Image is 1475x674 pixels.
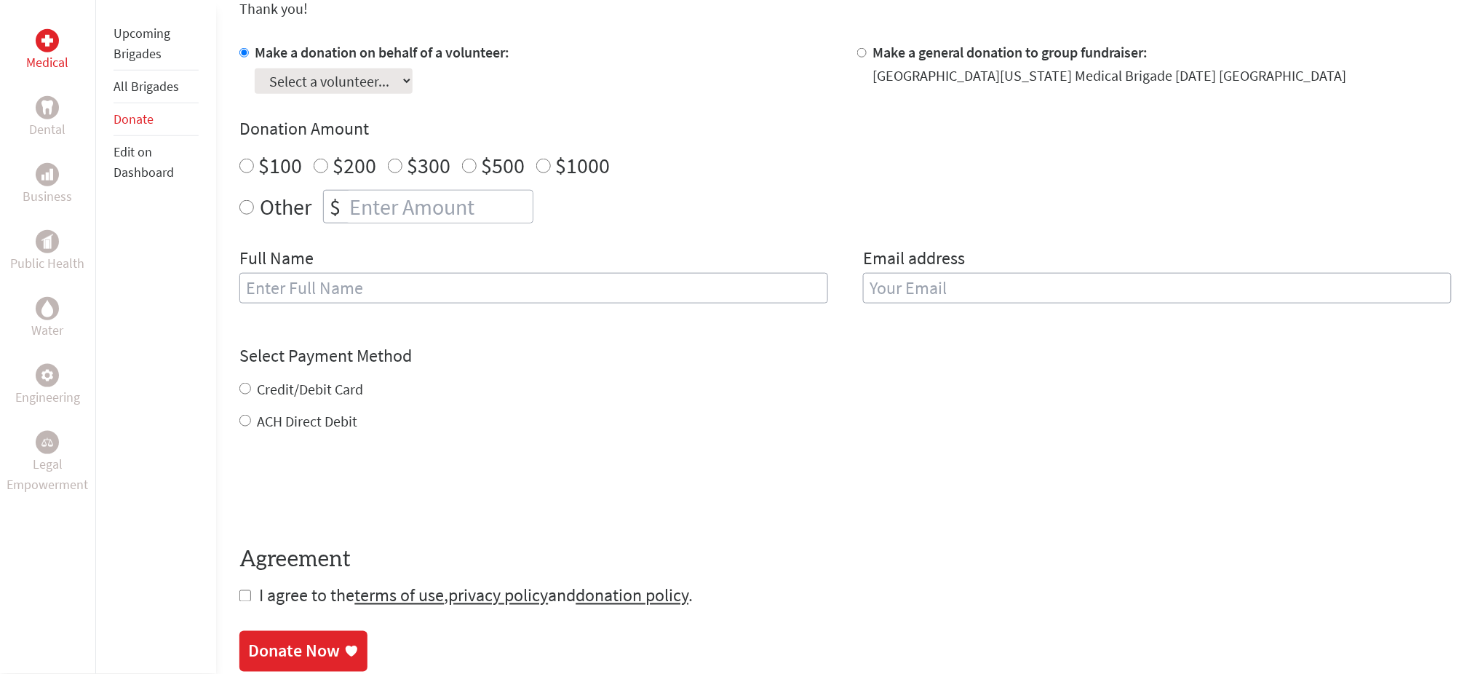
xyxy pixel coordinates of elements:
[31,297,63,341] a: WaterWater
[41,438,53,447] img: Legal Empowerment
[239,547,1452,573] h4: Agreement
[872,66,1346,86] div: [GEOGRAPHIC_DATA][US_STATE] Medical Brigade [DATE] [GEOGRAPHIC_DATA]
[863,247,965,273] label: Email address
[863,273,1452,304] input: Your Email
[407,151,450,179] label: $300
[3,431,92,495] a: Legal EmpowermentLegal Empowerment
[448,584,548,607] a: privacy policy
[23,186,72,207] p: Business
[354,584,444,607] a: terms of use
[114,111,154,127] a: Donate
[36,297,59,320] div: Water
[29,119,65,140] p: Dental
[481,151,525,179] label: $500
[36,364,59,387] div: Engineering
[257,380,363,398] label: Credit/Debit Card
[41,169,53,181] img: Business
[576,584,688,607] a: donation policy
[114,78,179,95] a: All Brigades
[23,163,72,207] a: BusinessBusiness
[114,136,199,189] li: Edit on Dashboard
[239,117,1452,140] h4: Donation Amount
[346,191,533,223] input: Enter Amount
[36,29,59,52] div: Medical
[114,25,170,62] a: Upcoming Brigades
[36,431,59,454] div: Legal Empowerment
[26,29,68,73] a: MedicalMedical
[29,96,65,140] a: DentalDental
[333,151,376,179] label: $200
[10,253,84,274] p: Public Health
[41,35,53,47] img: Medical
[41,100,53,114] img: Dental
[36,163,59,186] div: Business
[41,300,53,317] img: Water
[257,412,357,430] label: ACH Direct Debit
[36,230,59,253] div: Public Health
[555,151,610,179] label: $1000
[239,461,461,518] iframe: reCAPTCHA
[114,17,199,71] li: Upcoming Brigades
[15,364,80,408] a: EngineeringEngineering
[872,43,1148,61] label: Make a general donation to group fundraiser:
[3,454,92,495] p: Legal Empowerment
[239,631,367,672] a: Donate Now
[15,387,80,408] p: Engineering
[260,190,311,223] label: Other
[36,96,59,119] div: Dental
[239,273,828,304] input: Enter Full Name
[258,151,302,179] label: $100
[31,320,63,341] p: Water
[114,103,199,136] li: Donate
[259,584,693,607] span: I agree to the , and .
[114,71,199,103] li: All Brigades
[255,43,509,61] label: Make a donation on behalf of a volunteer:
[10,230,84,274] a: Public HealthPublic Health
[239,247,314,273] label: Full Name
[41,370,53,381] img: Engineering
[41,234,53,249] img: Public Health
[324,191,346,223] div: $
[239,344,1452,368] h4: Select Payment Method
[114,143,174,181] a: Edit on Dashboard
[26,52,68,73] p: Medical
[248,640,340,663] div: Donate Now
